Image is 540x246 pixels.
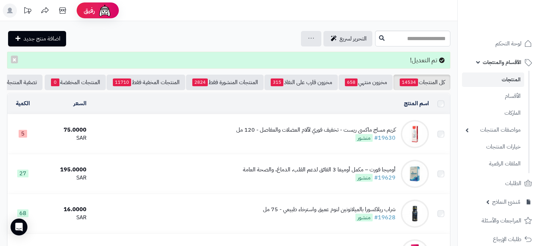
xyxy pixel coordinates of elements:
[404,99,429,108] a: اسم المنتج
[355,134,373,142] span: منشور
[374,213,396,222] a: #19628
[84,6,95,15] span: رفيق
[51,78,59,86] span: 0
[462,35,536,52] a: لوحة التحكم
[11,219,27,235] div: Open Intercom Messenger
[339,75,393,90] a: مخزون منتهي658
[41,126,86,134] div: 75.0000
[323,31,372,46] a: التحرير لسريع
[393,75,450,90] a: كل المنتجات14534
[264,75,338,90] a: مخزون قارب على النفاذ315
[45,75,106,90] a: المنتجات المخفضة0
[271,78,283,86] span: 315
[462,106,524,121] a: الماركات
[107,75,185,90] a: المنتجات المخفية فقط11710
[340,34,367,43] span: التحرير لسريع
[98,4,112,18] img: ai-face.png
[462,89,524,104] a: الأقسام
[483,57,521,67] span: الأقسام والمنتجات
[495,39,521,49] span: لوحة التحكم
[462,139,524,154] a: خيارات المنتجات
[355,174,373,182] span: منشور
[236,126,396,134] div: كريم مساج ماكسي ريست - تخفيف فوري لآلام العضلات والمفاصل - 120 مل
[482,216,521,226] span: المراجعات والأسئلة
[17,209,28,217] span: 68
[492,197,520,207] span: مُنشئ النماذج
[345,78,358,86] span: 658
[243,166,396,174] div: أوميجا فورت – مكمل أوميغا 3 الفائق لدعم القلب، الدماغ، والصحة العامة
[41,206,86,214] div: 16.0000
[374,134,396,142] a: #19630
[11,56,18,63] button: ×
[401,120,429,148] img: كريم مساج ماكسي ريست - تخفيف فوري لآلام العضلات والمفاصل - 120 مل
[19,130,27,138] span: 5
[400,78,418,86] span: 14534
[462,175,536,192] a: الطلبات
[7,52,450,69] div: تم التعديل!
[186,75,264,90] a: المنتجات المنشورة فقط2824
[505,178,521,188] span: الطلبات
[401,160,429,188] img: أوميجا فورت – مكمل أوميغا 3 الفائق لدعم القلب، الدماغ، والصحة العامة
[462,72,524,87] a: المنتجات
[263,206,396,214] div: شراب ريلاكسورا بالميلاتونين لنوم عميق واسترخاء طبيعي - 75 مل
[41,134,86,142] div: SAR
[19,4,36,19] a: تحديثات المنصة
[17,170,28,177] span: 27
[41,214,86,222] div: SAR
[192,78,208,86] span: 2824
[462,122,524,138] a: مواصفات المنتجات
[24,34,60,43] span: اضافة منتج جديد
[8,31,66,46] a: اضافة منتج جديد
[73,99,86,108] a: السعر
[374,174,396,182] a: #19629
[16,99,30,108] a: الكمية
[462,156,524,171] a: الملفات الرقمية
[462,212,536,229] a: المراجعات والأسئلة
[41,166,86,174] div: 195.0000
[493,234,521,244] span: طلبات الإرجاع
[3,78,37,87] span: تصفية المنتجات
[401,200,429,228] img: شراب ريلاكسورا بالميلاتونين لنوم عميق واسترخاء طبيعي - 75 مل
[355,214,373,221] span: منشور
[113,78,131,86] span: 11710
[41,174,86,182] div: SAR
